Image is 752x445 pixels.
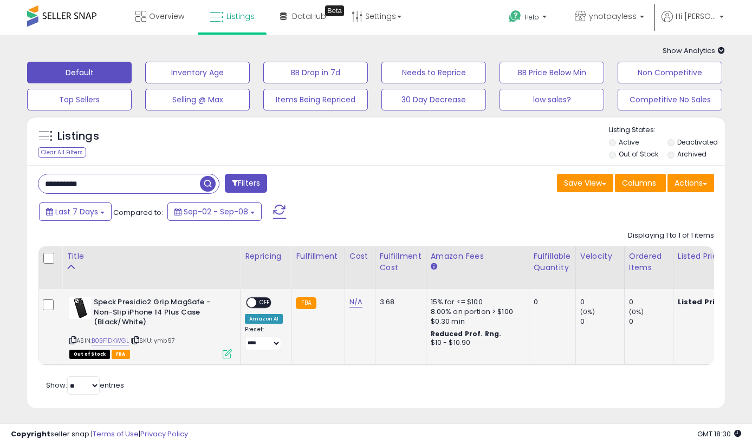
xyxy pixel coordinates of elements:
span: ynotpayless [589,11,637,22]
div: 15% for <= $100 [431,297,521,307]
button: Filters [225,174,267,193]
p: Listing States: [609,125,725,135]
label: Archived [677,149,706,159]
div: Displaying 1 to 1 of 1 items [628,231,714,241]
div: Cost [349,251,371,262]
span: Sep-02 - Sep-08 [184,206,248,217]
button: Default [27,62,132,83]
h5: Listings [57,129,99,144]
button: Needs to Reprice [381,62,486,83]
label: Active [619,138,639,147]
div: 0 [580,297,624,307]
span: Compared to: [113,207,163,218]
small: (0%) [629,307,644,316]
div: 8.00% on portion > $100 [431,307,521,317]
button: Items Being Repriced [263,89,368,110]
a: Privacy Policy [140,429,188,439]
div: Fulfillment Cost [380,251,422,273]
button: Inventory Age [145,62,250,83]
div: Clear All Filters [38,147,86,158]
button: Last 7 Days [39,202,112,221]
button: Competitive No Sales [618,89,722,110]
div: Tooltip anchor [325,5,344,16]
div: Amazon AI [245,314,283,324]
label: Out of Stock [619,149,658,159]
label: Deactivated [677,138,718,147]
div: Velocity [580,251,620,262]
div: Fulfillment [296,251,340,262]
div: 0 [580,317,624,326]
button: BB Price Below Min [500,62,604,83]
button: Non Competitive [618,62,722,83]
div: $0.30 min [431,317,521,326]
small: Amazon Fees. [431,262,437,272]
b: Reduced Prof. Rng. [431,329,502,338]
button: low sales? [500,89,604,110]
b: Speck Presidio2 Grip MagSafe - Non-Slip iPhone 14 Plus Case (Black/White) [94,297,225,330]
span: Show Analytics [663,45,725,56]
button: Selling @ Max [145,89,250,110]
div: seller snap | | [11,429,188,440]
small: (0%) [580,307,595,316]
button: Actions [667,174,714,192]
div: Title [67,251,236,262]
span: Hi [PERSON_NAME] [676,11,716,22]
span: DataHub [292,11,326,22]
span: Help [524,12,539,22]
button: 30 Day Decrease [381,89,486,110]
a: Terms of Use [93,429,139,439]
i: Get Help [508,10,522,23]
span: Columns [622,178,656,188]
div: ASIN: [69,297,232,357]
button: Top Sellers [27,89,132,110]
a: Help [500,2,557,35]
button: Save View [557,174,613,192]
div: Ordered Items [629,251,669,273]
button: Sep-02 - Sep-08 [167,202,262,221]
b: Listed Price: [678,297,727,307]
div: Repricing [245,251,287,262]
span: Overview [149,11,184,22]
strong: Copyright [11,429,50,439]
div: Preset: [245,326,283,350]
div: Fulfillable Quantity [534,251,571,273]
span: Show: entries [46,380,124,390]
span: Last 7 Days [55,206,98,217]
span: 2025-09-16 18:30 GMT [697,429,741,439]
div: Amazon Fees [431,251,524,262]
span: | SKU: ymb97 [131,336,175,345]
img: 41PvWblidFL._SL40_.jpg [69,297,91,319]
span: All listings that are currently out of stock and unavailable for purchase on Amazon [69,350,110,359]
button: Columns [615,174,666,192]
span: FBA [112,350,130,359]
span: OFF [256,298,274,307]
div: 0 [629,297,673,307]
div: 3.68 [380,297,418,307]
a: B0BF1DKWGL [92,336,129,345]
a: N/A [349,297,362,307]
div: 0 [629,317,673,326]
a: Hi [PERSON_NAME] [662,11,724,35]
small: FBA [296,297,316,309]
div: 0 [534,297,567,307]
button: BB Drop in 7d [263,62,368,83]
span: Listings [226,11,255,22]
div: $10 - $10.90 [431,338,521,348]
